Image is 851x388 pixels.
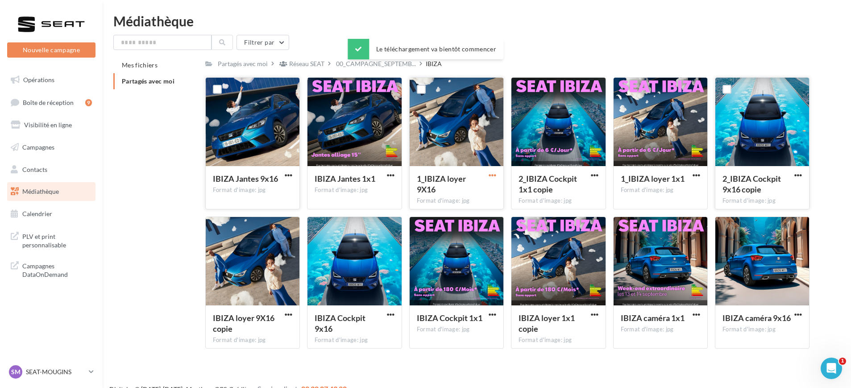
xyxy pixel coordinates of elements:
a: Médiathèque [5,182,97,201]
a: Visibilité en ligne [5,116,97,134]
span: Médiathèque [22,188,59,195]
div: Format d'image: jpg [417,197,496,205]
div: Format d'image: jpg [213,186,292,194]
span: 1_IBIZA loyer 9X16 [417,174,466,194]
div: Réseau SEAT [289,59,324,68]
span: Opérations [23,76,54,83]
div: Format d'image: jpg [722,325,802,334]
iframe: Intercom live chat [821,358,842,379]
a: SM SEAT-MOUGINS [7,363,95,380]
a: Campagnes [5,138,97,157]
div: Format d'image: jpg [519,197,598,205]
div: 9 [85,99,92,106]
span: 2_IBIZA Cockpit 1x1 copie [519,174,577,194]
div: Format d'image: jpg [722,197,802,205]
span: SM [11,367,21,376]
span: Mes fichiers [122,61,158,69]
div: Format d'image: jpg [621,186,700,194]
span: Contacts [22,165,47,173]
span: Boîte de réception [23,98,74,106]
span: IBIZA caméra 9x16 [722,313,791,323]
div: Format d'image: jpg [621,325,700,334]
span: Campagnes DataOnDemand [22,260,92,279]
span: IBIZA Cockpit 9x16 [315,313,365,334]
div: Format d'image: jpg [417,325,496,334]
span: 1_IBIZA loyer 1x1 [621,174,685,184]
span: 1 [839,358,846,365]
span: 00_CAMPAGNE_SEPTEMB... [336,59,416,68]
span: IBIZA caméra 1x1 [621,313,685,323]
div: Format d'image: jpg [213,336,292,344]
button: Nouvelle campagne [7,42,95,58]
span: IBIZA Cockpit 1x1 [417,313,482,323]
span: Calendrier [22,210,52,217]
div: Format d'image: jpg [315,186,394,194]
span: Campagnes [22,143,54,151]
div: Médiathèque [113,14,840,28]
div: Format d'image: jpg [519,336,598,344]
button: Filtrer par [237,35,289,50]
div: Format d'image: jpg [315,336,394,344]
div: Le téléchargement va bientôt commencer [348,39,503,59]
span: IBIZA loyer 9X16 copie [213,313,274,334]
div: Partagés avec moi [218,59,268,68]
span: IBIZA Jantes 1x1 [315,174,375,184]
span: Partagés avec moi [122,77,174,85]
span: IBIZA Jantes 9x16 [213,174,278,184]
a: Boîte de réception9 [5,93,97,112]
a: Opérations [5,71,97,89]
span: 2_IBIZA Cockpit 9x16 copie [722,174,781,194]
div: IBIZA [426,59,442,68]
span: PLV et print personnalisable [22,230,92,250]
span: Visibilité en ligne [24,121,72,129]
a: Contacts [5,160,97,179]
a: PLV et print personnalisable [5,227,97,253]
span: IBIZA loyer 1x1 copie [519,313,575,334]
a: Calendrier [5,204,97,223]
p: SEAT-MOUGINS [26,367,85,376]
a: Campagnes DataOnDemand [5,256,97,283]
